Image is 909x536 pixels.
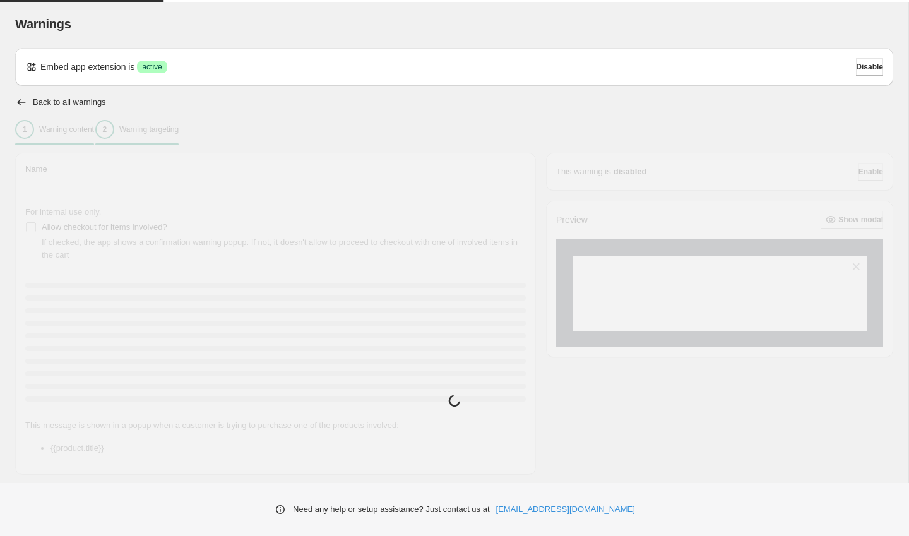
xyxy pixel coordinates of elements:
span: Disable [856,62,883,72]
button: Disable [856,58,883,76]
span: Warnings [15,17,71,31]
span: active [142,62,162,72]
p: Embed app extension is [40,61,134,73]
a: [EMAIL_ADDRESS][DOMAIN_NAME] [496,503,635,516]
h2: Back to all warnings [33,97,106,107]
